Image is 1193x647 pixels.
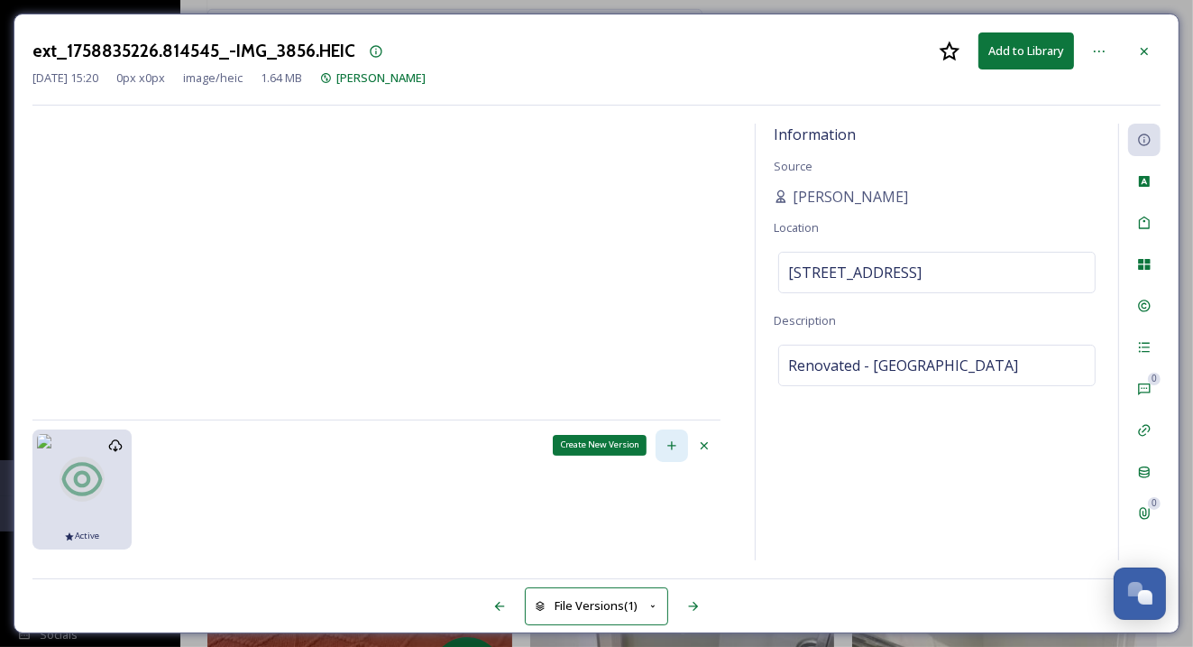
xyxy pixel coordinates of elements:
[525,587,669,624] button: File Versions(1)
[793,186,908,208] span: [PERSON_NAME]
[978,32,1074,69] button: Add to Library
[183,69,243,87] span: image/heic
[116,69,165,87] span: 0 px x 0 px
[1148,373,1161,385] div: 0
[774,125,856,144] span: Information
[774,158,812,174] span: Source
[788,262,922,283] span: [STREET_ADDRESS]
[32,38,355,64] h3: ext_1758835226.814545_-IMG_3856.HEIC
[1148,497,1161,510] div: 0
[553,435,647,455] div: Create New Version
[261,69,302,87] span: 1.64 MB
[32,69,98,87] span: [DATE] 15:20
[788,355,1018,376] span: Renovated - [GEOGRAPHIC_DATA]
[1114,568,1166,620] button: Open Chat
[774,312,836,328] span: Description
[336,69,426,86] span: [PERSON_NAME]
[76,530,100,542] span: Active
[774,219,819,236] span: Location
